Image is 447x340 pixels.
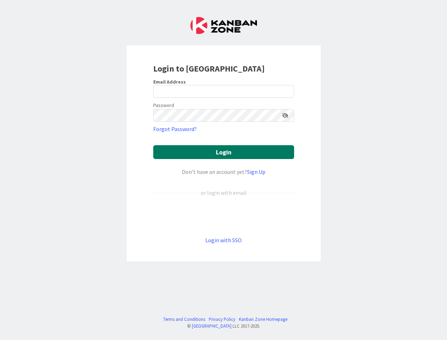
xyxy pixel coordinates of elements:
[153,79,186,85] label: Email Address
[247,168,265,175] a: Sign Up
[153,168,294,176] div: Don’t have an account yet?
[190,17,257,34] img: Kanban Zone
[192,323,231,329] a: [GEOGRAPHIC_DATA]
[153,102,174,109] label: Password
[239,316,287,323] a: Kanban Zone Homepage
[160,323,287,329] div: © LLC 2017- 2025 .
[150,209,298,224] iframe: Sign in with Google Button
[205,237,242,244] a: Login with SSO
[209,316,235,323] a: Privacy Policy
[163,316,205,323] a: Terms and Conditions
[153,125,197,133] a: Forgot Password?
[153,145,294,159] button: Login
[199,188,248,197] div: or login with email
[153,63,265,74] b: Login to [GEOGRAPHIC_DATA]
